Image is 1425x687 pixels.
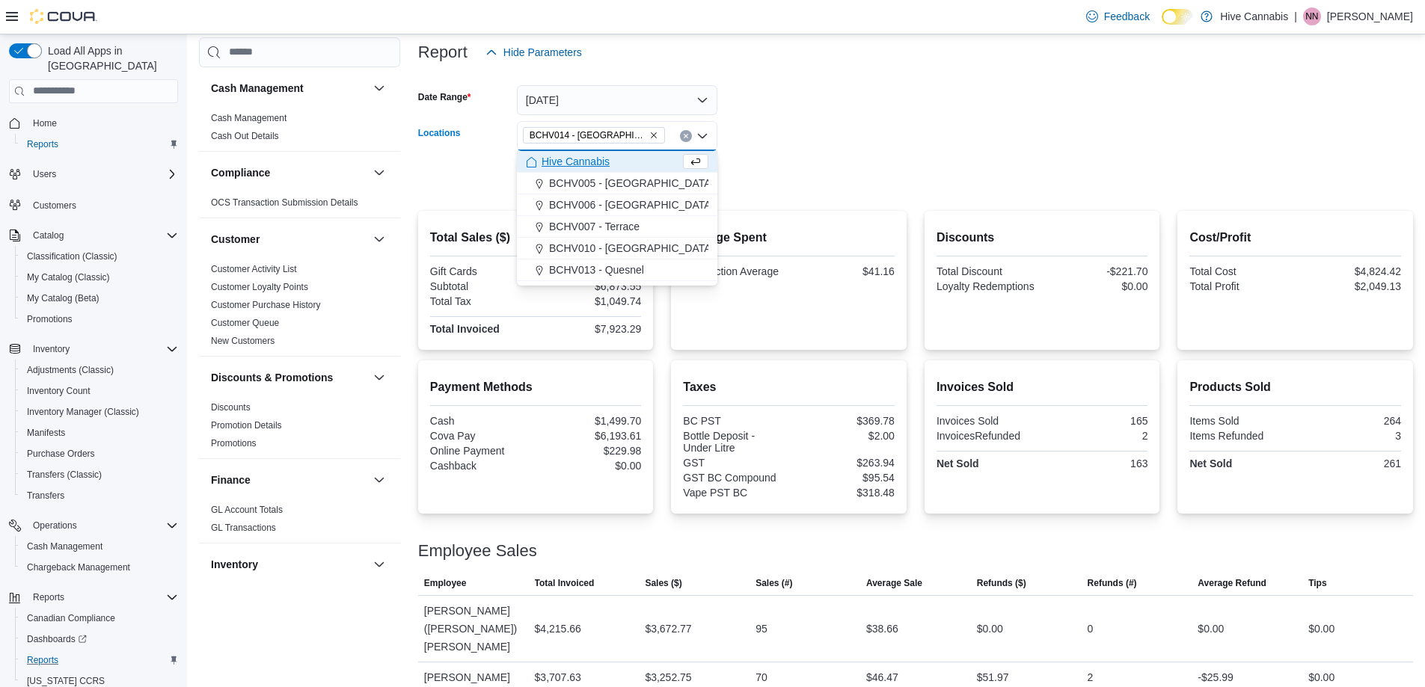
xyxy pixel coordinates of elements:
[33,591,64,603] span: Reports
[15,464,184,485] button: Transfers (Classic)
[539,295,641,307] div: $1,049.74
[199,398,400,458] div: Discounts & Promotions
[211,419,282,431] span: Promotion Details
[1220,7,1288,25] p: Hive Cannabis
[27,250,117,262] span: Classification (Classic)
[27,385,91,397] span: Inventory Count
[517,151,717,281] div: Choose from the following options
[1308,577,1326,589] span: Tips
[424,577,467,589] span: Employee
[211,113,286,123] a: Cash Management
[866,620,898,638] div: $38.66
[21,487,178,505] span: Transfers
[211,438,257,449] a: Promotions
[792,487,895,499] div: $318.48
[27,490,64,502] span: Transfers
[649,131,658,140] button: Remove BCHV014 - Abbotsford from selection in this group
[3,339,184,360] button: Inventory
[27,195,178,214] span: Customers
[430,295,533,307] div: Total Tax
[21,651,178,669] span: Reports
[21,268,178,286] span: My Catalog (Classic)
[15,536,184,557] button: Cash Management
[21,382,96,400] a: Inventory Count
[21,361,178,379] span: Adjustments (Classic)
[418,127,461,139] label: Locations
[430,415,533,427] div: Cash
[211,299,321,311] span: Customer Purchase History
[27,197,82,215] a: Customers
[683,415,785,427] div: BC PST
[15,485,184,506] button: Transfers
[1045,280,1147,292] div: $0.00
[211,130,279,142] span: Cash Out Details
[792,430,895,442] div: $2.00
[21,268,116,286] a: My Catalog (Classic)
[977,620,1003,638] div: $0.00
[27,227,178,244] span: Catalog
[523,127,665,144] span: BCHV014 - Abbotsford
[1198,668,1233,686] div: -$25.99
[937,265,1039,277] div: Total Discount
[211,81,304,96] h3: Cash Management
[27,165,62,183] button: Users
[211,263,297,275] span: Customer Activity List
[430,323,500,335] strong: Total Invoiced
[27,675,105,687] span: [US_STATE] CCRS
[418,43,468,61] h3: Report
[15,381,184,401] button: Inventory Count
[30,9,97,24] img: Cova
[27,517,83,534] button: Operations
[21,537,108,555] a: Cash Management
[370,230,388,248] button: Customer
[211,472,367,487] button: Finance
[15,360,184,381] button: Adjustments (Classic)
[21,609,178,627] span: Canadian Compliance
[15,557,184,578] button: Chargeback Management
[3,164,184,185] button: Users
[211,264,297,274] a: Customer Activity List
[683,430,785,454] div: Bottle Deposit - Under Litre
[21,135,178,153] span: Reports
[15,267,184,288] button: My Catalog (Classic)
[539,430,641,442] div: $6,193.61
[27,271,110,283] span: My Catalog (Classic)
[21,403,178,421] span: Inventory Manager (Classic)
[370,471,388,489] button: Finance
[430,378,642,396] h2: Payment Methods
[937,229,1148,247] h2: Discounts
[1189,430,1292,442] div: Items Refunded
[211,370,333,385] h3: Discounts & Promotions
[418,542,537,560] h3: Employee Sales
[199,501,400,543] div: Finance
[1088,577,1137,589] span: Refunds (#)
[549,176,800,191] span: BCHV005 - [GEOGRAPHIC_DATA][PERSON_NAME]
[683,472,785,484] div: GST BC Compound
[27,612,115,624] span: Canadian Compliance
[1045,415,1147,427] div: 165
[418,596,529,662] div: [PERSON_NAME] ([PERSON_NAME]) [PERSON_NAME]
[792,415,895,427] div: $369.78
[211,317,279,329] span: Customer Queue
[503,45,582,60] span: Hide Parameters
[1104,9,1150,24] span: Feedback
[21,424,71,442] a: Manifests
[15,246,184,267] button: Classification (Classic)
[535,577,595,589] span: Total Invoiced
[430,280,533,292] div: Subtotal
[33,520,77,532] span: Operations
[15,288,184,309] button: My Catalog (Beta)
[211,401,251,413] span: Discounts
[15,443,184,464] button: Purchase Orders
[1198,577,1266,589] span: Average Refund
[683,378,895,396] h2: Taxes
[1189,280,1292,292] div: Total Profit
[27,540,102,552] span: Cash Management
[27,588,70,606] button: Reports
[27,313,73,325] span: Promotions
[21,135,64,153] a: Reports
[370,164,388,182] button: Compliance
[683,229,895,247] h2: Average Spent
[211,420,282,431] a: Promotion Details
[756,668,767,686] div: 70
